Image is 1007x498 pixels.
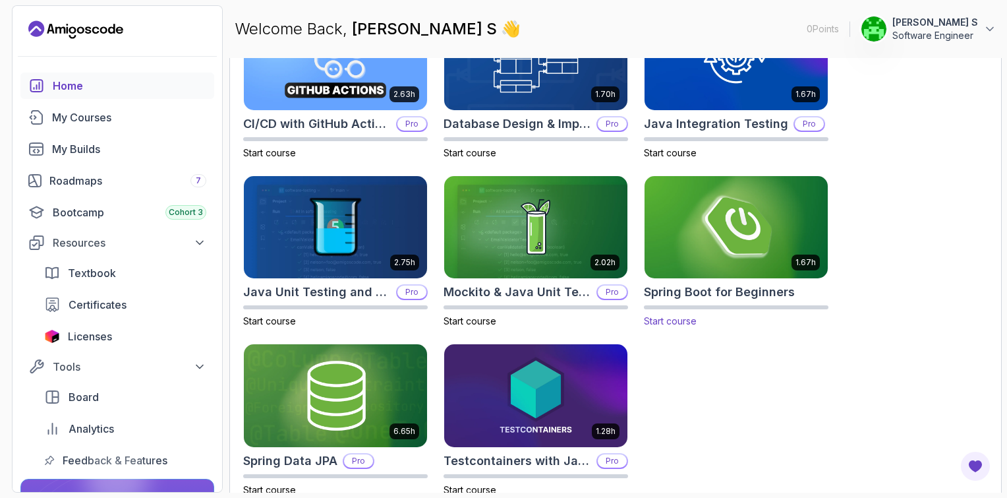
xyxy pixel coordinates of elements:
h2: CI/CD with GitHub Actions [243,115,391,133]
a: board [36,384,214,410]
a: Mockito & Java Unit Testing card2.02hMockito & Java Unit TestingProStart course [444,175,628,328]
span: 7 [196,175,201,186]
h2: Testcontainers with Java [444,452,591,470]
div: My Courses [52,109,206,125]
span: Start course [644,147,697,158]
h2: Java Unit Testing and TDD [243,283,391,301]
img: Spring Boot for Beginners card [640,173,832,281]
span: Start course [444,484,496,495]
span: Start course [243,315,296,327]
span: Start course [644,315,697,327]
a: Testcontainers with Java card1.28hTestcontainers with JavaProStart course [444,344,628,497]
img: user profile image [861,16,886,42]
img: Testcontainers with Java card [444,344,627,447]
a: home [20,73,214,99]
span: Licenses [68,328,112,344]
div: Roadmaps [49,173,206,189]
p: 2.75h [394,257,415,268]
img: Database Design & Implementation card [444,7,627,110]
a: Landing page [28,19,123,40]
button: Resources [20,231,214,255]
span: Feedback & Features [63,452,167,468]
a: analytics [36,416,214,442]
span: Certificates [69,297,127,313]
div: Home [53,78,206,94]
p: Pro [344,454,373,468]
p: Pro [795,117,824,131]
h2: Spring Data JPA [243,452,337,470]
a: licenses [36,323,214,350]
img: CI/CD with GitHub Actions card [244,7,427,110]
button: user profile image[PERSON_NAME] SSoftware Engineer [861,16,996,42]
h2: Database Design & Implementation [444,115,591,133]
a: builds [20,136,214,162]
p: 1.28h [596,426,616,437]
img: jetbrains icon [44,330,60,343]
p: 0 Points [807,22,839,36]
p: Pro [397,286,426,299]
div: My Builds [52,141,206,157]
p: 2.63h [393,89,415,100]
p: Pro [598,286,627,299]
a: certificates [36,292,214,318]
span: Analytics [69,421,114,437]
a: Java Unit Testing and TDD card2.75hJava Unit Testing and TDDProStart course [243,175,428,328]
p: 6.65h [393,426,415,437]
span: 👋 [501,18,521,40]
h2: Java Integration Testing [644,115,788,133]
h2: Mockito & Java Unit Testing [444,283,591,301]
p: Pro [598,454,627,468]
span: [PERSON_NAME] S [352,19,501,38]
div: Resources [53,235,206,251]
img: Java Integration Testing card [645,7,828,110]
p: Pro [598,117,627,131]
a: courses [20,104,214,131]
a: feedback [36,447,214,474]
a: textbook [36,260,214,286]
p: 1.70h [595,89,616,100]
span: Start course [243,147,296,158]
button: Tools [20,355,214,379]
span: Start course [243,484,296,495]
a: Java Integration Testing card1.67hJava Integration TestingProStart course [644,7,828,160]
span: Start course [444,315,496,327]
button: Open Feedback Button [960,451,991,482]
a: Spring Data JPA card6.65hSpring Data JPAProStart course [243,344,428,497]
a: roadmaps [20,168,214,194]
a: bootcamp [20,199,214,226]
a: Spring Boot for Beginners card1.67hSpring Boot for BeginnersStart course [644,175,828,328]
span: Board [69,389,99,405]
img: Java Unit Testing and TDD card [244,176,427,279]
div: Tools [53,359,206,375]
img: Mockito & Java Unit Testing card [444,176,627,279]
span: Start course [444,147,496,158]
p: Welcome Back, [235,18,521,40]
div: Bootcamp [53,204,206,220]
p: 1.67h [795,89,816,100]
p: [PERSON_NAME] S [892,16,978,29]
h2: Spring Boot for Beginners [644,283,795,301]
span: Textbook [68,265,116,281]
p: Pro [397,117,426,131]
img: Spring Data JPA card [244,344,427,447]
p: 2.02h [594,257,616,268]
a: CI/CD with GitHub Actions card2.63hCI/CD with GitHub ActionsProStart course [243,7,428,160]
a: Database Design & Implementation card1.70hDatabase Design & ImplementationProStart course [444,7,628,160]
p: Software Engineer [892,29,978,42]
p: 1.67h [795,257,816,268]
span: Cohort 3 [169,207,203,218]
